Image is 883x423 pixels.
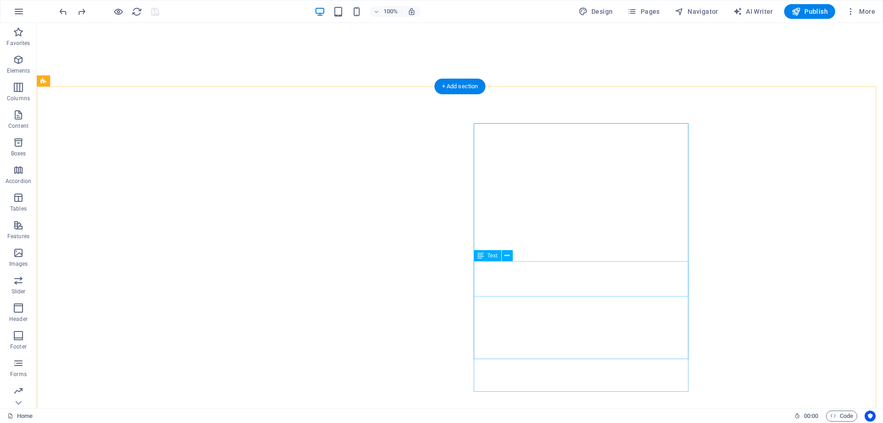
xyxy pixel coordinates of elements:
button: AI Writer [729,4,777,19]
p: Accordion [6,177,31,185]
span: 00 00 [804,411,818,422]
span: Text [487,253,498,258]
span: Pages [627,7,659,16]
button: 100% [370,6,402,17]
p: Columns [7,95,30,102]
h6: Session time [794,411,819,422]
span: Code [830,411,853,422]
div: + Add section [435,79,486,94]
span: AI Writer [733,7,773,16]
span: Design [579,7,613,16]
button: More [843,4,879,19]
p: Footer [10,343,27,350]
span: : [810,412,812,419]
p: Favorites [6,40,30,47]
p: Features [7,233,29,240]
button: Navigator [671,4,722,19]
button: Pages [624,4,663,19]
button: Code [826,411,857,422]
button: Publish [784,4,835,19]
p: Elements [7,67,30,74]
i: On resize automatically adjust zoom level to fit chosen device. [407,7,416,16]
p: Boxes [11,150,26,157]
button: undo [57,6,69,17]
h6: 100% [384,6,398,17]
p: Slider [11,288,26,295]
button: Design [575,4,617,19]
p: Tables [10,205,27,212]
button: redo [76,6,87,17]
p: Content [8,122,29,130]
i: Reload page [132,6,142,17]
p: Header [9,315,28,323]
button: Click here to leave preview mode and continue editing [113,6,124,17]
button: reload [131,6,142,17]
i: Redo: Add element (Ctrl+Y, ⌘+Y) [76,6,87,17]
p: Images [9,260,28,268]
i: Undo: Change text (Ctrl+Z) [58,6,69,17]
a: Click to cancel selection. Double-click to open Pages [7,411,33,422]
span: Navigator [675,7,718,16]
span: Publish [791,7,828,16]
div: Design (Ctrl+Alt+Y) [575,4,617,19]
button: Usercentrics [865,411,876,422]
p: Forms [10,371,27,378]
span: More [846,7,875,16]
